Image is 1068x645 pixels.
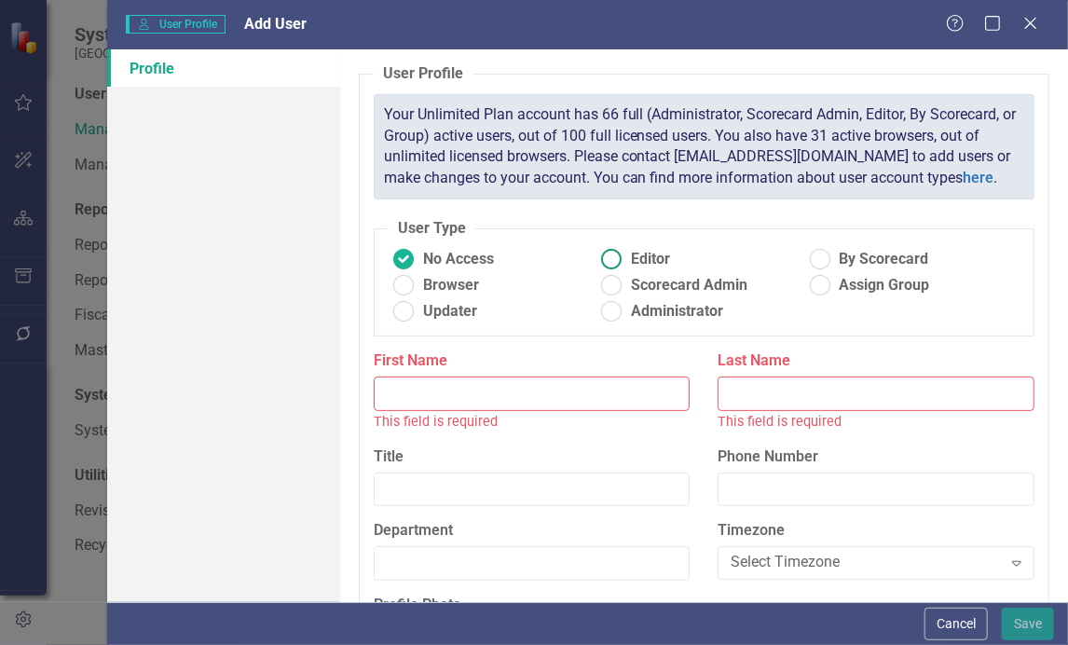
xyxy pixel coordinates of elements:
label: Department [374,520,691,542]
label: Last Name [718,350,1034,372]
span: Assign Group [840,275,930,296]
div: This field is required [374,411,691,432]
span: Scorecard Admin [631,275,747,296]
div: Select Timezone [731,553,1001,574]
span: Updater [423,301,477,322]
label: First Name [374,350,691,372]
button: Save [1002,608,1054,640]
label: Profile Photo [374,595,691,616]
div: This field is required [718,411,1034,432]
legend: User Profile [374,63,472,85]
a: Profile [107,49,340,87]
button: Cancel [924,608,988,640]
span: Your Unlimited Plan account has 66 full (Administrator, Scorecard Admin, Editor, By Scorecard, or... [384,105,1017,187]
span: Administrator [631,301,723,322]
span: Browser [423,275,479,296]
span: By Scorecard [840,249,929,270]
legend: User Type [389,218,475,240]
span: Add User [244,15,307,33]
label: Phone Number [718,446,1034,468]
a: here [964,169,994,186]
span: Editor [631,249,670,270]
span: User Profile [126,15,226,34]
span: No Access [423,249,494,270]
label: Title [374,446,691,468]
label: Timezone [718,520,1034,542]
